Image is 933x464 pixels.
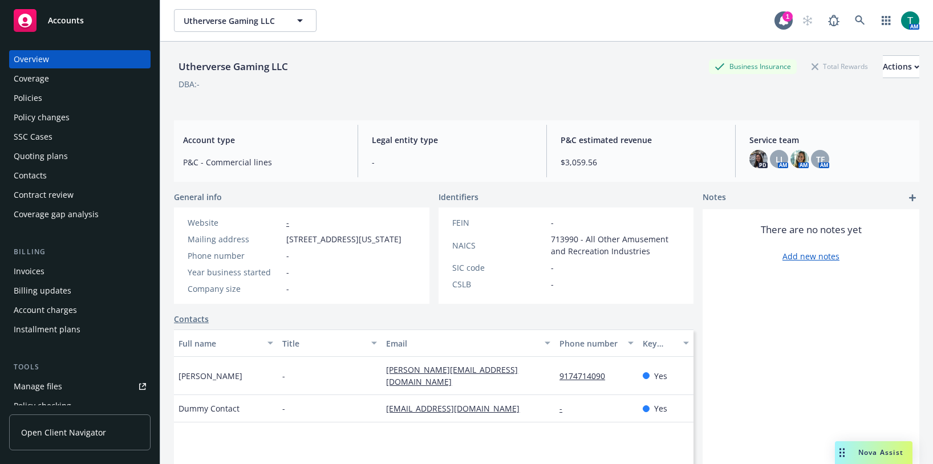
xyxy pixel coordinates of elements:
div: Contract review [14,186,74,204]
div: Billing [9,246,151,258]
a: Add new notes [782,250,839,262]
a: Contacts [9,166,151,185]
div: Title [282,337,364,349]
a: Account charges [9,301,151,319]
div: Coverage gap analysis [14,205,99,223]
div: Total Rewards [806,59,874,74]
a: add [906,191,919,205]
div: SSC Cases [14,128,52,146]
span: - [286,266,289,278]
span: Account type [183,134,344,146]
a: - [286,217,289,228]
div: Billing updates [14,282,71,300]
div: Mailing address [188,233,282,245]
button: Nova Assist [835,441,912,464]
div: Email [386,337,538,349]
span: Accounts [48,16,84,25]
span: $3,059.56 [561,156,721,168]
span: Dummy Contact [179,402,240,414]
span: Yes [654,402,667,414]
span: Open Client Navigator [21,426,106,438]
span: P&C estimated revenue [561,134,721,146]
span: Notes [703,191,726,205]
span: There are no notes yet [761,223,862,237]
div: Phone number [559,337,621,349]
span: - [551,217,554,229]
span: [PERSON_NAME] [179,370,242,382]
div: Coverage [14,70,49,88]
span: LI [776,153,782,165]
span: Yes [654,370,667,382]
a: Report a Bug [822,9,845,32]
span: Utherverse Gaming LLC [184,15,282,27]
a: Quoting plans [9,147,151,165]
button: Utherverse Gaming LLC [174,9,317,32]
a: Policies [9,89,151,107]
a: Policy checking [9,397,151,415]
span: - [286,250,289,262]
div: Full name [179,337,261,349]
a: Billing updates [9,282,151,300]
span: Legal entity type [372,134,533,146]
div: Policy changes [14,108,70,127]
a: Overview [9,50,151,68]
div: NAICS [452,239,546,251]
span: - [286,283,289,295]
span: Identifiers [439,191,478,203]
button: Key contact [638,329,693,357]
div: Year business started [188,266,282,278]
div: Manage files [14,377,62,396]
div: Contacts [14,166,47,185]
a: Contract review [9,186,151,204]
div: Installment plans [14,320,80,339]
div: Utherverse Gaming LLC [174,59,293,74]
div: Quoting plans [14,147,68,165]
a: Search [849,9,871,32]
a: Policy changes [9,108,151,127]
div: Policies [14,89,42,107]
span: - [551,262,554,274]
a: [EMAIL_ADDRESS][DOMAIN_NAME] [386,403,529,414]
img: photo [790,150,809,168]
a: 9174714090 [559,371,614,381]
span: Service team [749,134,910,146]
div: Account charges [14,301,77,319]
div: Company size [188,283,282,295]
a: Coverage gap analysis [9,205,151,223]
a: [PERSON_NAME][EMAIL_ADDRESS][DOMAIN_NAME] [386,364,518,387]
a: Switch app [875,9,898,32]
a: Contacts [174,313,209,325]
span: TF [816,153,825,165]
div: Key contact [643,337,676,349]
div: Business Insurance [709,59,797,74]
span: 713990 - All Other Amusement and Recreation Industries [551,233,680,257]
img: photo [749,150,768,168]
button: Title [278,329,382,357]
div: Overview [14,50,49,68]
div: Invoices [14,262,44,280]
span: Nova Assist [858,447,903,457]
span: - [372,156,533,168]
div: FEIN [452,217,546,229]
span: - [551,278,554,290]
span: [STREET_ADDRESS][US_STATE] [286,233,401,245]
div: CSLB [452,278,546,290]
button: Email [382,329,555,357]
div: Actions [883,56,919,78]
a: Coverage [9,70,151,88]
a: Invoices [9,262,151,280]
div: Phone number [188,250,282,262]
div: SIC code [452,262,546,274]
span: - [282,402,285,414]
a: Manage files [9,377,151,396]
span: - [282,370,285,382]
span: General info [174,191,222,203]
a: Accounts [9,5,151,36]
img: photo [901,11,919,30]
button: Full name [174,329,278,357]
button: Actions [883,55,919,78]
div: Tools [9,361,151,373]
div: Website [188,217,282,229]
div: Policy checking [14,397,71,415]
div: Drag to move [835,441,849,464]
